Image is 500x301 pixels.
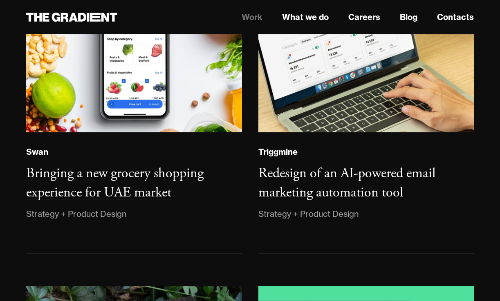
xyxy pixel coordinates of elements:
h3: Bringing a new grocery shopping experience for UAE market [26,165,204,202]
a: What we do [282,11,329,23]
a: Work [242,11,262,23]
a: Careers [348,11,380,23]
div: Strategy + Product Design [26,207,126,221]
a: Contacts [437,11,474,23]
a: Blog [400,11,417,23]
h3: Redesign of an AI-powered email marketing automation tool [258,165,435,202]
div: Swan [26,147,48,157]
div: Strategy + Product Design [258,207,359,221]
div: Triggmine [258,147,298,157]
